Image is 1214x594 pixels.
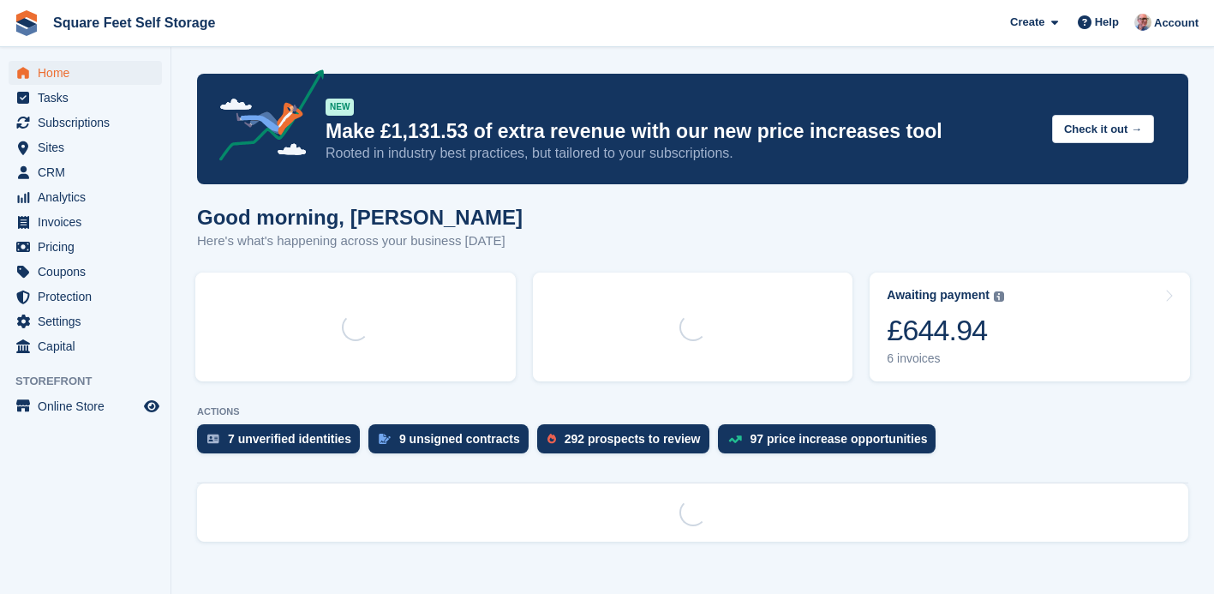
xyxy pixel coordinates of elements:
a: Awaiting payment £644.94 6 invoices [870,273,1190,381]
a: menu [9,210,162,234]
span: Create [1010,14,1044,31]
a: Square Feet Self Storage [46,9,222,37]
span: Tasks [38,86,141,110]
span: Analytics [38,185,141,209]
div: 9 unsigned contracts [399,432,520,446]
a: menu [9,61,162,85]
a: 292 prospects to review [537,424,718,462]
img: price-adjustments-announcement-icon-8257ccfd72463d97f412b2fc003d46551f7dbcb40ab6d574587a9cd5c0d94... [205,69,325,167]
a: menu [9,185,162,209]
a: menu [9,394,162,418]
a: 9 unsigned contracts [368,424,537,462]
a: menu [9,309,162,333]
div: Awaiting payment [887,288,990,303]
img: David Greer [1134,14,1151,31]
a: menu [9,285,162,309]
div: 6 invoices [887,351,1004,366]
p: Here's what's happening across your business [DATE] [197,231,523,251]
img: stora-icon-8386f47178a22dfd0bd8f6a31ec36ba5ce8667c1dd55bd0f319d3a0aa187defe.svg [14,10,39,36]
p: ACTIONS [197,406,1188,417]
p: Rooted in industry best practices, but tailored to your subscriptions. [326,144,1038,163]
img: contract_signature_icon-13c848040528278c33f63329250d36e43548de30e8caae1d1a13099fd9432cc5.svg [379,434,391,444]
span: Subscriptions [38,111,141,135]
span: Coupons [38,260,141,284]
span: Account [1154,15,1199,32]
a: menu [9,160,162,184]
a: Preview store [141,396,162,417]
span: Invoices [38,210,141,234]
a: menu [9,135,162,159]
a: menu [9,86,162,110]
p: Make £1,131.53 of extra revenue with our new price increases tool [326,119,1038,144]
span: Storefront [15,373,170,390]
span: CRM [38,160,141,184]
img: verify_identity-adf6edd0f0f0b5bbfe63781bf79b02c33cf7c696d77639b501bdc392416b5a36.svg [207,434,219,444]
img: icon-info-grey-7440780725fd019a000dd9b08b2336e03edf1995a4989e88bcd33f0948082b44.svg [994,291,1004,302]
div: 7 unverified identities [228,432,351,446]
img: price_increase_opportunities-93ffe204e8149a01c8c9dc8f82e8f89637d9d84a8eef4429ea346261dce0b2c0.svg [728,435,742,443]
div: NEW [326,99,354,116]
h1: Good morning, [PERSON_NAME] [197,206,523,229]
span: Pricing [38,235,141,259]
a: menu [9,111,162,135]
span: Online Store [38,394,141,418]
button: Check it out → [1052,115,1154,143]
a: 97 price increase opportunities [718,424,945,462]
div: £644.94 [887,313,1004,348]
img: prospect-51fa495bee0391a8d652442698ab0144808aea92771e9ea1ae160a38d050c398.svg [547,434,556,444]
span: Help [1095,14,1119,31]
span: Home [38,61,141,85]
a: 7 unverified identities [197,424,368,462]
a: menu [9,334,162,358]
span: Protection [38,285,141,309]
div: 97 price increase opportunities [751,432,928,446]
a: menu [9,235,162,259]
div: 292 prospects to review [565,432,701,446]
span: Settings [38,309,141,333]
span: Capital [38,334,141,358]
span: Sites [38,135,141,159]
a: menu [9,260,162,284]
